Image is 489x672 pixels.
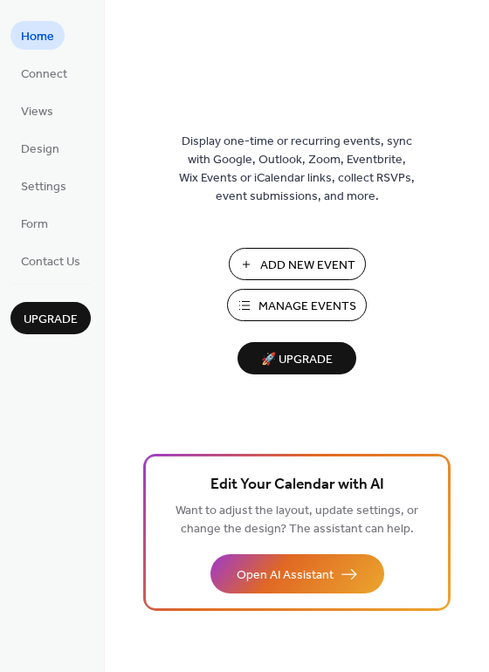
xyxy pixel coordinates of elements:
[10,246,91,275] a: Contact Us
[238,342,356,374] button: 🚀 Upgrade
[179,133,415,206] span: Display one-time or recurring events, sync with Google, Outlook, Zoom, Eventbrite, Wix Events or ...
[229,248,366,280] button: Add New Event
[10,21,65,50] a: Home
[10,209,59,237] a: Form
[10,58,78,87] a: Connect
[21,65,67,84] span: Connect
[237,566,334,585] span: Open AI Assistant
[21,216,48,234] span: Form
[21,253,80,271] span: Contact Us
[24,311,78,329] span: Upgrade
[176,499,418,541] span: Want to adjust the layout, update settings, or change the design? The assistant can help.
[21,103,53,121] span: Views
[21,178,66,196] span: Settings
[260,257,355,275] span: Add New Event
[210,473,384,497] span: Edit Your Calendar with AI
[21,28,54,46] span: Home
[248,348,346,372] span: 🚀 Upgrade
[210,554,384,593] button: Open AI Assistant
[227,289,367,321] button: Manage Events
[10,96,64,125] a: Views
[21,141,59,159] span: Design
[10,134,70,162] a: Design
[10,302,91,334] button: Upgrade
[258,298,356,316] span: Manage Events
[10,171,77,200] a: Settings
